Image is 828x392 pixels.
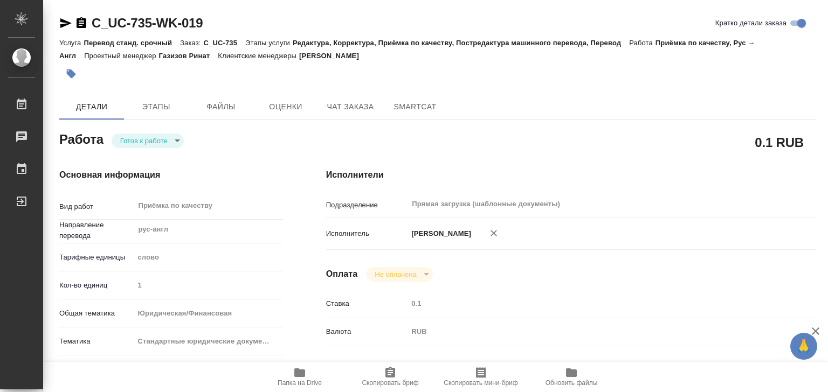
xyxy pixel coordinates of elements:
p: Исполнитель [326,228,408,239]
span: Папка на Drive [278,379,322,387]
span: Оценки [260,100,312,114]
input: Пустое поле [408,296,775,311]
div: Готов к работе [366,267,432,282]
p: Услуга [59,39,84,47]
p: C_UC-735 [204,39,246,47]
span: Обновить файлы [546,379,598,387]
p: Кол-во единиц [59,280,134,291]
div: слово [134,248,283,267]
h2: 0.1 RUB [755,133,804,151]
p: Общая тематика [59,308,134,319]
span: Скопировать мини-бриф [444,379,517,387]
input: Пустое поле [134,277,283,293]
div: RUB [408,323,775,341]
button: Готов к работе [117,136,171,145]
p: Тематика [59,336,134,347]
button: Обновить файлы [526,362,617,392]
p: Клиентские менеджеры [218,52,299,60]
span: Файлы [195,100,247,114]
div: Стандартные юридические документы, договоры, уставы [134,332,283,351]
h4: Исполнители [326,169,816,181]
span: Чат заказа [325,100,376,114]
h4: Оплата [326,268,358,281]
p: Этапы услуги [245,39,293,47]
button: Скопировать ссылку [75,17,88,30]
button: Скопировать бриф [345,362,436,392]
p: Направление перевода [59,220,134,241]
span: 🙏 [795,335,813,358]
button: Скопировать ссылку для ЯМессенджера [59,17,72,30]
button: Папка на Drive [254,362,345,392]
p: Редактура, Корректура, Приёмка по качеству, Постредактура машинного перевода, Перевод [293,39,629,47]
p: Подразделение [326,200,408,211]
p: Заказ: [180,39,203,47]
p: Работа [629,39,655,47]
p: Вид работ [59,201,134,212]
button: 🙏 [790,333,817,360]
span: Скопировать бриф [362,379,418,387]
p: Ставка [326,298,408,309]
p: Валюта [326,326,408,337]
button: Добавить тэг [59,62,83,86]
span: Детали [66,100,118,114]
h2: Работа [59,129,103,148]
button: Скопировать мини-бриф [436,362,526,392]
button: Не оплачена [371,270,419,279]
p: [PERSON_NAME] [408,228,471,239]
h4: Основная информация [59,169,283,181]
div: Юридическая/Финансовая [134,304,283,323]
p: Проектный менеджер [84,52,158,60]
div: Готов к работе [112,134,184,148]
button: Удалить исполнителя [482,221,506,245]
span: Этапы [130,100,182,114]
span: SmartCat [389,100,441,114]
p: [PERSON_NAME] [299,52,367,60]
p: Перевод станд. срочный [84,39,180,47]
a: C_UC-735-WK-019 [92,16,203,30]
p: Тарифные единицы [59,252,134,263]
p: Газизов Ринат [159,52,218,60]
span: Кратко детали заказа [715,18,786,29]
